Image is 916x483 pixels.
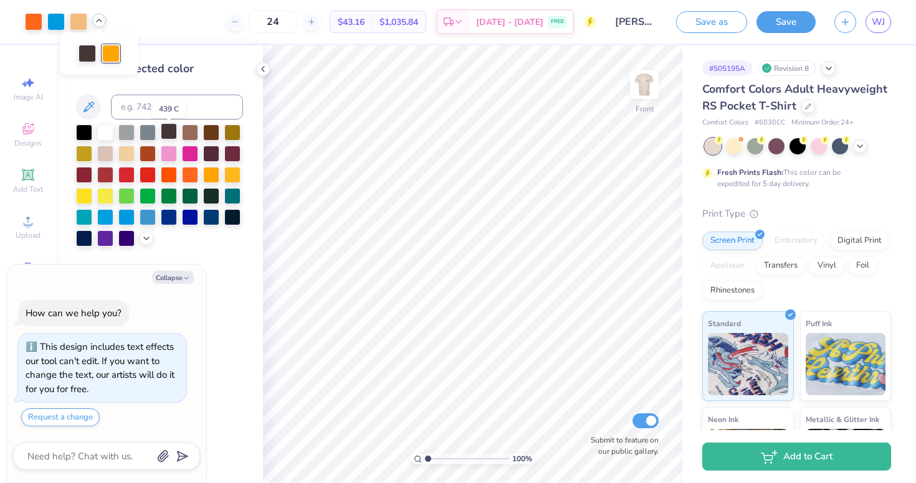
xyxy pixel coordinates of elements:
div: Applique [702,256,752,275]
span: FREE [551,17,564,26]
div: Transfers [756,256,806,275]
button: Add to Cart [702,443,891,471]
div: Vinyl [809,256,844,275]
img: Standard [708,333,788,395]
label: Submit to feature on our public gallery. [584,434,659,457]
div: This design includes text effects our tool can't edit. If you want to change the text, our artist... [26,340,174,395]
div: Digital Print [829,232,890,250]
span: Add Text [13,184,43,194]
div: Screen Print [702,232,763,250]
div: Rhinestones [702,281,763,300]
span: Designs [14,138,42,148]
span: 100 % [512,453,532,464]
span: Comfort Colors Adult Heavyweight RS Pocket T-Shirt [702,82,887,113]
span: Puff Ink [806,317,832,330]
button: Save as [676,11,747,33]
div: 439 C [152,100,186,118]
span: Metallic & Glitter Ink [806,413,879,426]
div: Revision 8 [758,60,816,76]
img: Puff Ink [806,333,886,395]
div: How can we help you? [26,307,122,319]
img: Front [632,72,657,97]
span: Comfort Colors [702,118,748,128]
span: Minimum Order: 24 + [791,118,854,128]
span: $1,035.84 [379,16,418,29]
a: WJ [866,11,891,33]
strong: Fresh Prints Flash: [717,167,783,177]
div: Foil [848,256,877,275]
div: # 505195A [702,60,752,76]
span: WJ [872,15,885,29]
button: Save [756,11,816,33]
div: Print Type [702,207,891,221]
span: Standard [708,317,741,330]
input: Untitled Design [606,9,667,34]
div: Change selected color [76,60,243,77]
input: e.g. 7428 c [111,95,243,120]
button: Request a change [21,408,100,426]
span: # 6030CC [755,118,785,128]
input: – – [249,11,297,33]
div: Front [636,103,654,115]
span: Upload [16,230,41,240]
div: Embroidery [766,232,826,250]
button: Collapse [152,271,194,284]
div: This color can be expedited for 5 day delivery. [717,167,871,189]
span: Image AI [14,92,43,102]
span: Neon Ink [708,413,738,426]
span: [DATE] - [DATE] [476,16,543,29]
span: $43.16 [338,16,365,29]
